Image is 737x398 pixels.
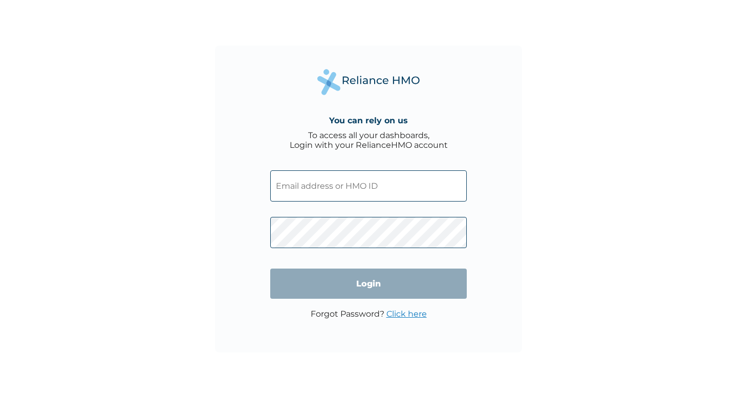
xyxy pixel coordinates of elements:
input: Email address or HMO ID [270,170,467,202]
img: Reliance Health's Logo [317,69,420,95]
input: Login [270,269,467,299]
a: Click here [386,309,427,319]
p: Forgot Password? [311,309,427,319]
h4: You can rely on us [329,116,408,125]
div: To access all your dashboards, Login with your RelianceHMO account [290,130,448,150]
